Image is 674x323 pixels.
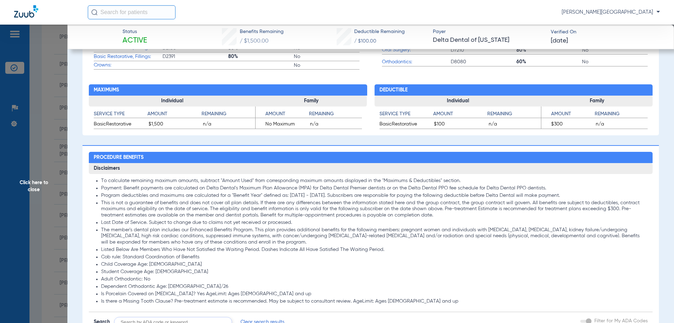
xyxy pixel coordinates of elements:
[123,36,147,46] span: Active
[516,47,582,54] span: 80%
[240,38,269,44] span: / $1,500.00
[101,269,648,275] li: Student Coverage Age: [DEMOGRAPHIC_DATA]
[541,96,653,107] h3: Family
[382,46,451,54] span: Oral Surgery:
[541,121,593,129] span: $300
[434,121,486,129] span: $100
[101,284,648,290] li: Dependent Orthodontic Age: [DEMOGRAPHIC_DATA]/26
[639,289,674,323] iframe: Chat Widget
[379,121,432,129] span: BasicRestorative
[379,110,434,121] app-breakdown-title: Service Type
[101,276,648,283] li: Adult Orthodontic: No
[309,110,362,118] h4: Remaining
[433,110,487,121] app-breakdown-title: Amount
[582,47,648,54] span: No
[582,58,648,65] span: No
[562,9,660,16] span: [PERSON_NAME][GEOGRAPHIC_DATA]
[551,37,568,45] span: [DATE]
[382,58,451,66] span: Orthodontics:
[201,110,256,118] h4: Remaining
[487,110,541,118] h4: Remaining
[379,110,434,118] h4: Service Type
[375,96,542,107] h3: Individual
[256,96,367,107] h3: Family
[596,121,648,129] span: n/a
[101,227,648,246] li: The member's dental plan includes our Enhanced Benefits Program. This plan provides additional be...
[256,110,309,121] app-breakdown-title: Amount
[91,9,98,15] img: Search Icon
[147,110,201,118] h4: Amount
[14,5,38,18] img: Zuub Logo
[101,298,648,305] li: Is there a Missing Tooth Clause? Pre-treatment estimate is recommended. May be subject to consult...
[147,110,201,121] app-breakdown-title: Amount
[101,220,648,226] li: Last Date of Service. Subject to change due to claims not yet received or processed.
[487,110,541,121] app-breakdown-title: Remaining
[294,53,359,60] span: No
[101,291,648,297] li: Is Porcelain Covered on [MEDICAL_DATA]? Yes AgeLimit: Ages [DEMOGRAPHIC_DATA] and up
[94,62,163,69] span: Crowns:
[88,5,176,19] input: Search for patients
[541,110,595,118] h4: Amount
[101,261,648,268] li: Child Coverage Age: [DEMOGRAPHIC_DATA]
[451,58,516,65] span: D8080
[309,110,362,121] app-breakdown-title: Remaining
[203,121,255,129] span: n/a
[89,96,256,107] h3: Individual
[123,28,147,35] span: Status
[433,36,545,45] span: Delta Dental of [US_STATE]
[89,152,653,163] h2: Procedure Benefits
[101,185,648,192] li: Payment: Benefit payments are calculated on Delta Dental's Maximum Plan Allowance (MPA) for Delta...
[541,110,595,121] app-breakdown-title: Amount
[354,28,405,35] span: Deductible Remaining
[240,28,284,35] span: Benefits Remaining
[148,121,201,129] span: $1,500
[201,110,256,121] app-breakdown-title: Remaining
[101,178,648,184] li: To calculate remaining maximum amounts, subtract "Amount Used" from corresponding maximum amounts...
[228,53,294,60] span: 80%
[94,121,146,129] span: BasicRestorative
[595,110,648,118] h4: Remaining
[354,39,376,44] span: / $100.00
[294,62,359,69] span: No
[89,84,367,96] h2: Maximums
[256,121,308,129] span: No Maximum
[89,163,653,174] h3: Disclaimers
[489,121,541,129] span: n/a
[256,110,309,118] h4: Amount
[433,28,545,35] span: Payer
[94,110,148,121] app-breakdown-title: Service Type
[433,110,487,118] h4: Amount
[101,193,648,199] li: Program deductibles and maximums are calculated for a "Benefit Year" defined as: [DATE] - [DATE]....
[551,28,663,36] span: Verified On
[94,110,148,118] h4: Service Type
[595,110,648,121] app-breakdown-title: Remaining
[101,254,648,260] li: Cob rule: Standard Coordination of Benefits
[516,58,582,65] span: 60%
[310,121,362,129] span: n/a
[101,247,648,253] li: Listed Below Are Members Who Have Not Satisfied the Waiting Period. Dashes Indicate All Have Sati...
[163,53,228,60] span: D2391
[101,200,648,219] li: This is not a guarantee of benefits and does not cover all plan details. If there are any differe...
[375,84,653,96] h2: Deductible
[94,53,163,60] span: Basic Restorative, Fillings:
[451,47,516,54] span: D7210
